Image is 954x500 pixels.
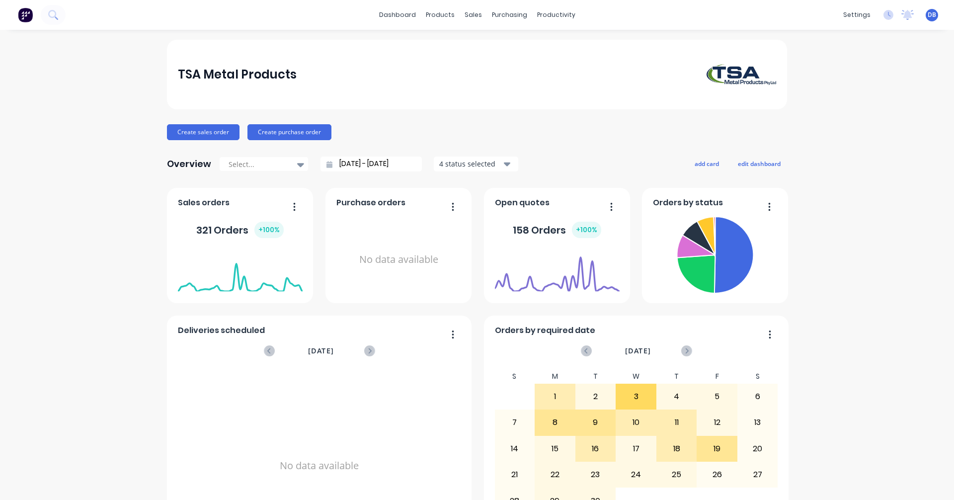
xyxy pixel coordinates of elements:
div: 13 [738,410,778,435]
div: 1 [535,384,575,409]
a: dashboard [374,7,421,22]
div: 24 [616,462,656,487]
div: 14 [495,436,535,461]
div: 3 [616,384,656,409]
div: 25 [657,462,697,487]
div: 7 [495,410,535,435]
div: TSA Metal Products [178,65,297,84]
div: 4 [657,384,697,409]
div: 321 Orders [196,222,284,238]
div: 21 [495,462,535,487]
div: 9 [576,410,616,435]
div: No data available [336,213,461,307]
div: 5 [697,384,737,409]
div: 12 [697,410,737,435]
span: [DATE] [625,345,651,356]
div: 158 Orders [513,222,601,238]
div: W [616,369,656,384]
div: 11 [657,410,697,435]
button: Create purchase order [247,124,331,140]
img: Factory [18,7,33,22]
div: + 100 % [572,222,601,238]
span: Open quotes [495,197,550,209]
div: T [656,369,697,384]
div: 15 [535,436,575,461]
div: 19 [697,436,737,461]
div: S [737,369,778,384]
span: Sales orders [178,197,230,209]
div: + 100 % [254,222,284,238]
div: F [697,369,737,384]
div: 22 [535,462,575,487]
div: 17 [616,436,656,461]
span: DB [928,10,936,19]
span: Purchase orders [336,197,405,209]
div: 6 [738,384,778,409]
img: TSA Metal Products [707,64,776,85]
div: 27 [738,462,778,487]
div: T [575,369,616,384]
div: 10 [616,410,656,435]
button: Create sales order [167,124,239,140]
span: Orders by status [653,197,723,209]
div: sales [460,7,487,22]
div: 18 [657,436,697,461]
div: S [494,369,535,384]
div: 8 [535,410,575,435]
div: products [421,7,460,22]
span: [DATE] [308,345,334,356]
div: purchasing [487,7,532,22]
div: 23 [576,462,616,487]
div: productivity [532,7,580,22]
div: 2 [576,384,616,409]
div: 16 [576,436,616,461]
div: Overview [167,154,211,174]
button: add card [688,157,725,170]
span: Orders by required date [495,325,595,336]
div: 20 [738,436,778,461]
button: edit dashboard [731,157,787,170]
div: M [535,369,575,384]
div: settings [838,7,875,22]
div: 26 [697,462,737,487]
div: 4 status selected [439,159,502,169]
button: 4 status selected [434,157,518,171]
